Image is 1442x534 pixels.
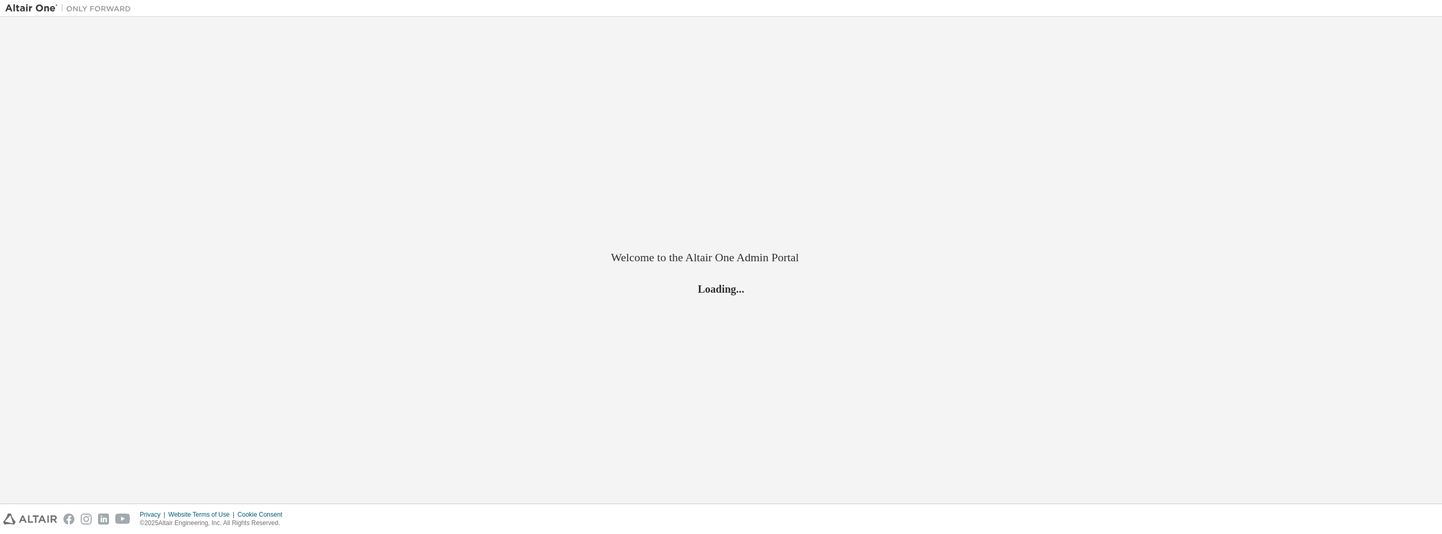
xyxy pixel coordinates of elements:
img: youtube.svg [115,514,130,525]
img: Altair One [5,3,136,14]
h2: Welcome to the Altair One Admin Portal [611,250,831,265]
img: facebook.svg [63,514,74,525]
div: Privacy [140,510,168,519]
img: instagram.svg [81,514,92,525]
div: Website Terms of Use [168,510,237,519]
img: altair_logo.svg [3,514,57,525]
h2: Loading... [611,282,831,296]
div: Cookie Consent [237,510,288,519]
p: © 2025 Altair Engineering, Inc. All Rights Reserved. [140,519,289,528]
img: linkedin.svg [98,514,109,525]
